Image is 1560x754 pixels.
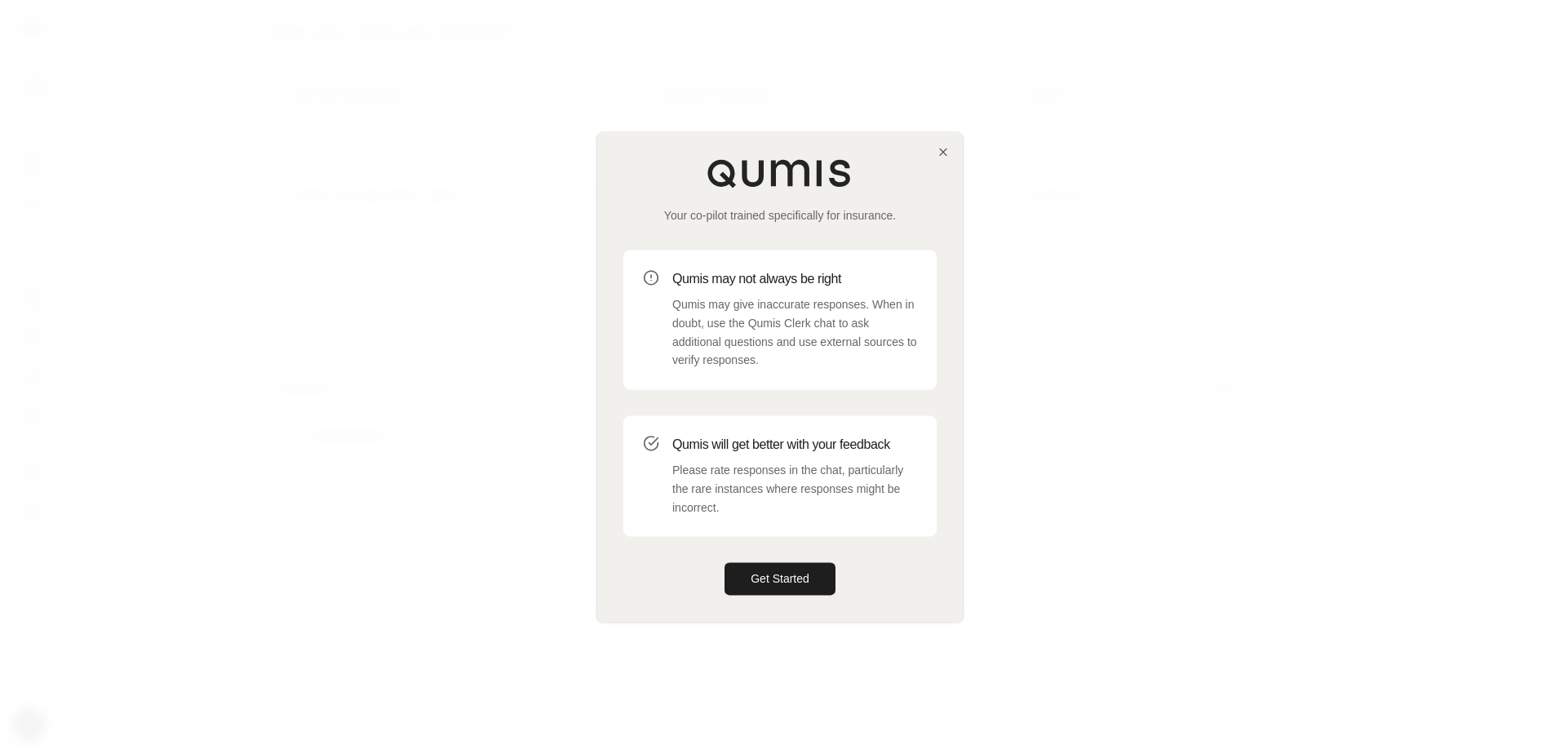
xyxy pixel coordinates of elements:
h3: Qumis will get better with your feedback [672,435,917,455]
p: Your co-pilot trained specifically for insurance. [623,207,937,224]
h3: Qumis may not always be right [672,269,917,289]
img: Qumis Logo [707,158,853,188]
button: Get Started [725,563,835,596]
p: Please rate responses in the chat, particularly the rare instances where responses might be incor... [672,461,917,517]
p: Qumis may give inaccurate responses. When in doubt, use the Qumis Clerk chat to ask additional qu... [672,295,917,370]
